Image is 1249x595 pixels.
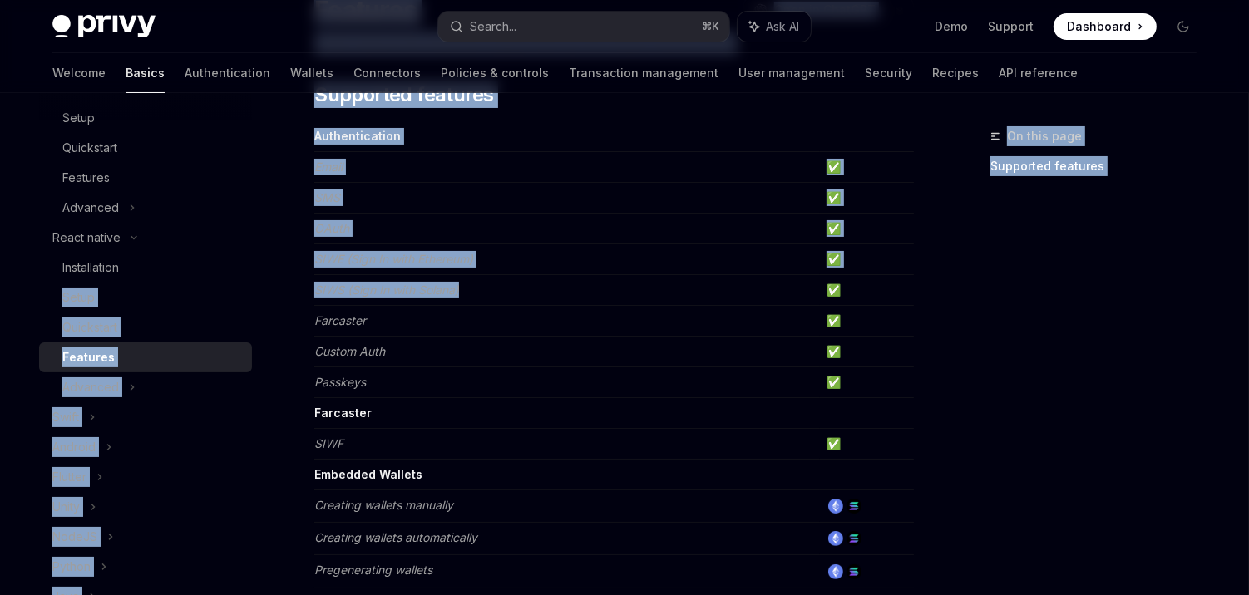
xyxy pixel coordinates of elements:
[314,406,372,420] strong: Farcaster
[52,228,121,248] div: React native
[828,564,843,579] img: ethereum.png
[865,53,912,93] a: Security
[314,436,343,450] em: SIWF
[39,283,252,312] a: Setup
[314,375,366,389] em: Passkeys
[314,283,459,297] em: SIWS (Sign In with Solana)
[990,153,1210,179] a: Supported features
[314,313,366,327] em: Farcaster
[314,129,401,143] strong: Authentication
[62,168,110,188] div: Features
[1170,13,1197,40] button: Toggle dark mode
[935,18,968,35] a: Demo
[62,258,119,278] div: Installation
[702,20,719,33] span: ⌘ K
[569,53,718,93] a: Transaction management
[1007,126,1082,146] span: On this page
[314,221,349,235] em: OAuth
[62,317,117,337] div: Quickstart
[314,344,385,358] em: Custom Auth
[314,190,340,204] em: SMS
[820,306,914,337] td: ✅
[847,499,861,514] img: solana.png
[441,53,549,93] a: Policies & controls
[185,53,270,93] a: Authentication
[314,252,473,266] em: SIWE (Sign In with Ethereum)
[62,347,115,367] div: Features
[39,163,252,193] a: Features
[1054,13,1157,40] a: Dashboard
[62,138,117,158] div: Quickstart
[52,53,106,93] a: Welcome
[988,18,1034,35] a: Support
[52,527,97,547] div: NodeJS
[52,407,79,427] div: Swift
[999,53,1078,93] a: API reference
[820,152,914,183] td: ✅
[766,18,799,35] span: Ask AI
[820,429,914,460] td: ✅
[39,133,252,163] a: Quickstart
[52,497,80,517] div: Unity
[828,499,843,514] img: ethereum.png
[470,17,516,37] div: Search...
[52,437,96,457] div: Android
[314,498,453,512] em: Creating wallets manually
[314,81,493,108] span: Supported features
[820,183,914,214] td: ✅
[126,53,165,93] a: Basics
[932,53,979,93] a: Recipes
[62,288,95,307] div: Setup
[820,367,914,398] td: ✅
[314,467,422,481] strong: Embedded Wallets
[52,557,91,577] div: Python
[52,467,86,487] div: Flutter
[820,337,914,367] td: ✅
[314,563,432,577] em: Pregenerating wallets
[828,531,843,546] img: ethereum.png
[738,12,811,42] button: Ask AI
[314,160,343,174] em: Email
[738,53,845,93] a: User management
[39,342,252,372] a: Features
[353,53,421,93] a: Connectors
[820,214,914,244] td: ✅
[314,530,477,544] em: Creating wallets automatically
[820,244,914,275] td: ✅
[62,198,119,218] div: Advanced
[39,312,252,342] a: Quickstart
[847,531,861,546] img: solana.png
[39,253,252,283] a: Installation
[438,12,729,42] button: Search...⌘K
[290,53,333,93] a: Wallets
[62,377,119,397] div: Advanced
[1067,18,1131,35] span: Dashboard
[820,275,914,306] td: ✅
[52,15,156,38] img: dark logo
[847,564,861,579] img: solana.png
